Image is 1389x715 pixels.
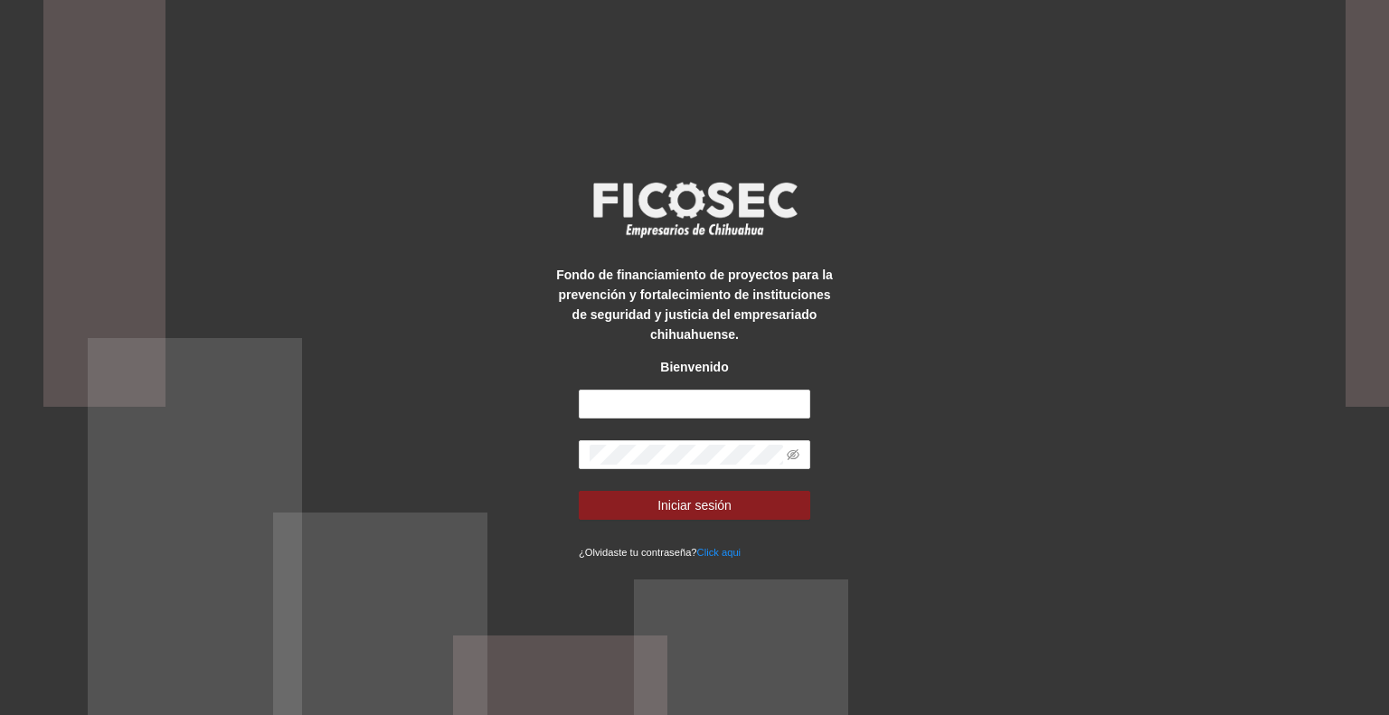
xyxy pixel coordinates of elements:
strong: Bienvenido [660,360,728,374]
img: logo [581,176,808,243]
span: eye-invisible [787,448,799,461]
button: Iniciar sesión [579,491,810,520]
strong: Fondo de financiamiento de proyectos para la prevención y fortalecimiento de instituciones de seg... [556,268,833,342]
a: Click aqui [697,547,742,558]
span: Iniciar sesión [657,495,732,515]
small: ¿Olvidaste tu contraseña? [579,547,741,558]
